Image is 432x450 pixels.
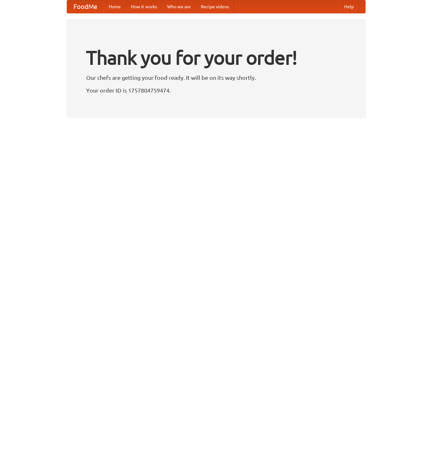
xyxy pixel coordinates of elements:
a: FoodMe [67,0,104,13]
a: Recipe videos [196,0,234,13]
a: How it works [126,0,162,13]
a: Home [104,0,126,13]
p: Our chefs are getting your food ready. It will be on its way shortly. [86,73,346,82]
h1: Thank you for your order! [86,42,346,73]
p: Your order ID is 1757804759474. [86,86,346,95]
a: Who we are [162,0,196,13]
a: Help [339,0,359,13]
